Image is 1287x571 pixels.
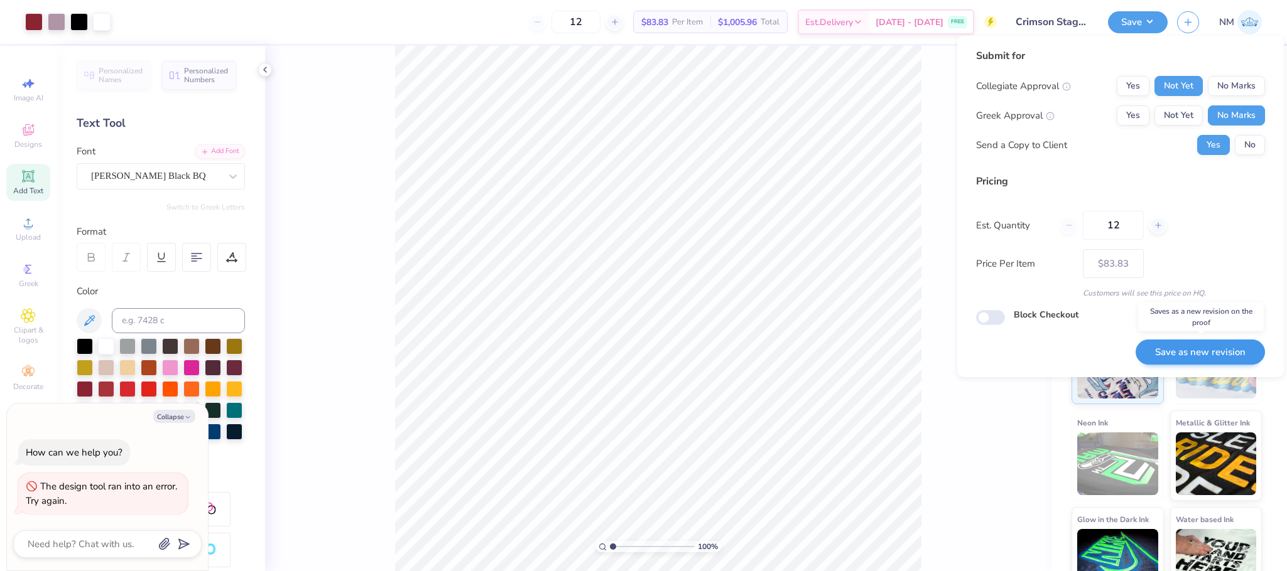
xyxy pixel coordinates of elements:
[1176,513,1234,526] span: Water based Ink
[718,16,757,29] span: $1,005.96
[1197,135,1230,155] button: Yes
[551,11,600,33] input: – –
[1083,211,1144,240] input: – –
[13,186,43,196] span: Add Text
[1219,15,1234,29] span: NM
[13,382,43,392] span: Decorate
[672,16,703,29] span: Per Item
[16,232,41,242] span: Upload
[805,16,853,29] span: Est. Delivery
[976,48,1265,63] div: Submit for
[26,480,177,507] div: The design tool ran into an error. Try again.
[26,446,122,459] div: How can we help you?
[195,144,245,159] div: Add Font
[876,16,943,29] span: [DATE] - [DATE]
[951,18,964,26] span: FREE
[761,16,779,29] span: Total
[1237,10,1262,35] img: Naina Mehta
[1077,416,1108,429] span: Neon Ink
[14,93,43,103] span: Image AI
[976,174,1265,189] div: Pricing
[1154,76,1203,96] button: Not Yet
[1108,11,1168,33] button: Save
[976,218,1051,233] label: Est. Quantity
[19,279,38,289] span: Greek
[698,541,718,552] span: 100 %
[99,67,143,84] span: Personalized Names
[77,115,245,132] div: Text Tool
[976,79,1071,93] div: Collegiate Approval
[1077,513,1149,526] span: Glow in the Dark Ink
[14,139,42,149] span: Designs
[1117,105,1149,125] button: Yes
[77,225,246,239] div: Format
[1176,416,1250,429] span: Metallic & Glitter Ink
[976,257,1073,271] label: Price Per Item
[1006,9,1099,35] input: Untitled Design
[976,287,1265,299] div: Customers will see this price on HQ.
[6,325,50,345] span: Clipart & logos
[1219,10,1262,35] a: NM
[1208,76,1265,96] button: No Marks
[77,144,95,159] label: Font
[1235,135,1265,155] button: No
[641,16,668,29] span: $83.83
[1138,302,1264,331] div: Saves as a new revision on the proof
[1154,105,1203,125] button: Not Yet
[153,410,195,423] button: Collapse
[976,138,1067,152] div: Send a Copy to Client
[77,284,245,299] div: Color
[1208,105,1265,125] button: No Marks
[184,67,229,84] span: Personalized Numbers
[166,202,245,212] button: Switch to Greek Letters
[1117,76,1149,96] button: Yes
[1176,432,1257,495] img: Metallic & Glitter Ink
[1014,308,1078,321] label: Block Checkout
[112,308,245,333] input: e.g. 7428 c
[1136,339,1265,365] button: Save as new revision
[976,109,1055,123] div: Greek Approval
[1077,432,1158,495] img: Neon Ink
